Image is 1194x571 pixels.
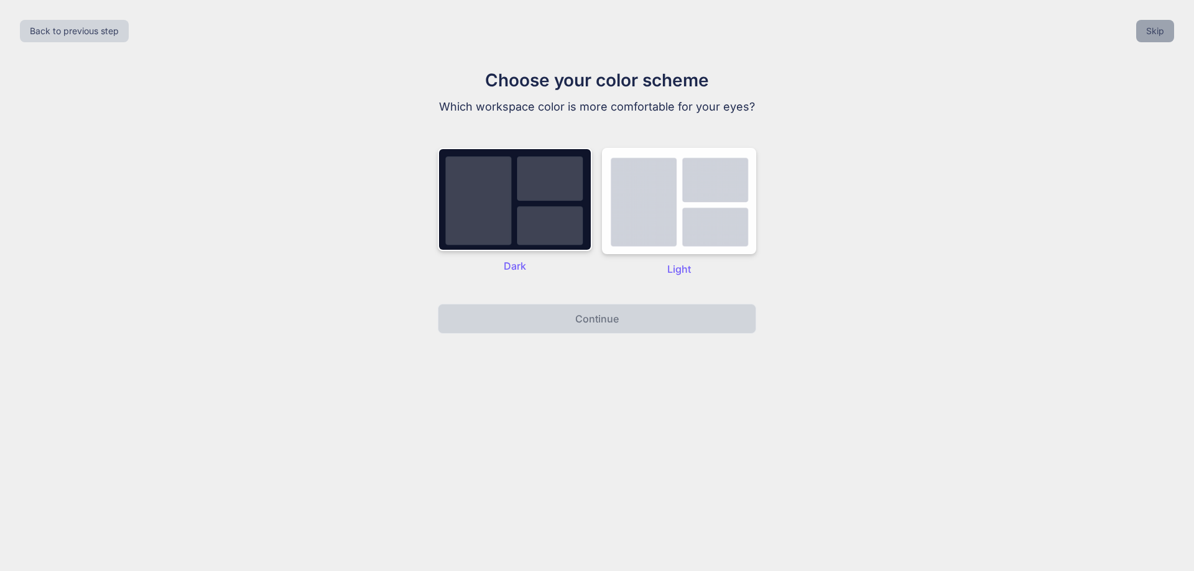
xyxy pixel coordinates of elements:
[575,311,619,326] p: Continue
[602,262,756,276] p: Light
[438,148,592,251] img: dark
[20,20,129,42] button: Back to previous step
[1136,20,1174,42] button: Skip
[438,304,756,334] button: Continue
[388,67,806,93] h1: Choose your color scheme
[602,148,756,254] img: dark
[438,258,592,273] p: Dark
[388,98,806,116] p: Which workspace color is more comfortable for your eyes?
